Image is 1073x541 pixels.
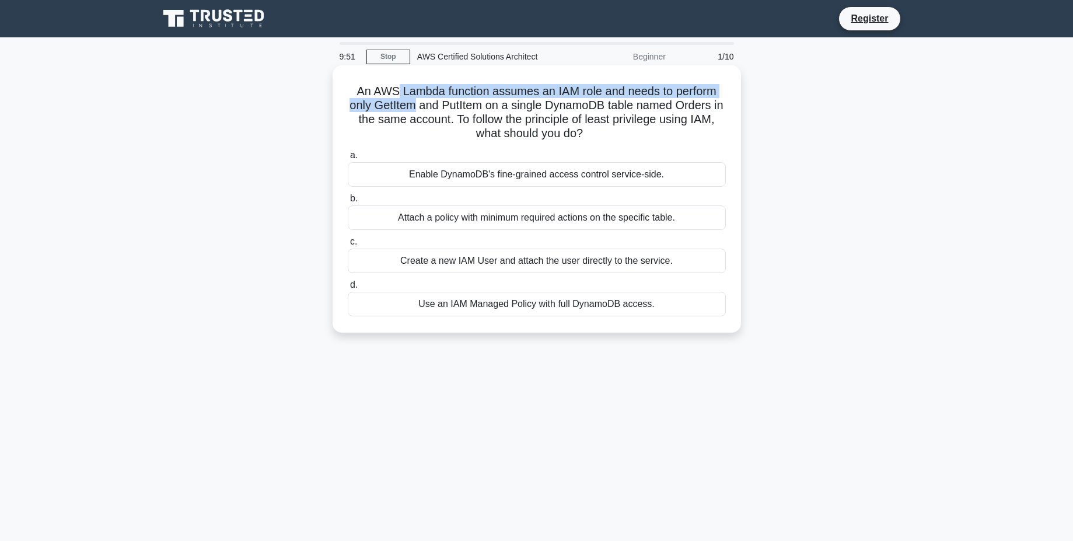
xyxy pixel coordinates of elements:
div: 1/10 [673,45,741,68]
a: Stop [366,50,410,64]
div: 9:51 [333,45,366,68]
span: b. [350,193,358,203]
div: AWS Certified Solutions Architect [410,45,571,68]
span: a. [350,150,358,160]
a: Register [844,11,895,26]
div: Use an IAM Managed Policy with full DynamoDB access. [348,292,726,316]
h5: An AWS Lambda function assumes an IAM role and needs to perform only GetItem and PutItem on a sin... [347,84,727,141]
span: c. [350,236,357,246]
div: Create a new IAM User and attach the user directly to the service. [348,249,726,273]
span: d. [350,280,358,289]
div: Beginner [571,45,673,68]
div: Attach a policy with minimum required actions on the specific table. [348,205,726,230]
div: Enable DynamoDB's fine-grained access control service-side. [348,162,726,187]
